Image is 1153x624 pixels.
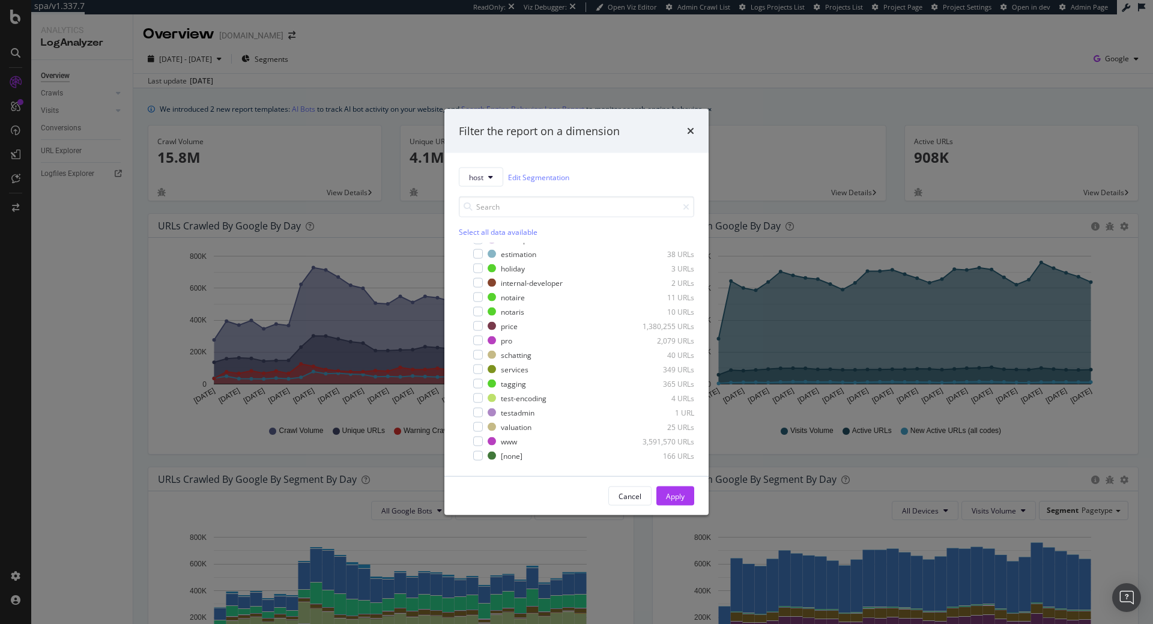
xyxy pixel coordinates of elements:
[635,321,694,331] div: 1,380,255 URLs
[635,378,694,389] div: 365 URLs
[687,123,694,139] div: times
[444,109,709,515] div: modal
[635,407,694,417] div: 1 URL
[501,306,524,317] div: notaris
[635,450,694,461] div: 166 URLs
[1112,583,1141,612] div: Open Intercom Messenger
[635,422,694,432] div: 25 URLs
[635,263,694,273] div: 3 URLs
[501,277,563,288] div: internal-developer
[501,321,518,331] div: price
[635,277,694,288] div: 2 URLs
[501,450,522,461] div: [none]
[459,168,503,187] button: host
[459,196,694,217] input: Search
[608,486,652,506] button: Cancel
[656,486,694,506] button: Apply
[635,436,694,446] div: 3,591,570 URLs
[635,364,694,374] div: 349 URLs
[635,393,694,403] div: 4 URLs
[635,292,694,302] div: 11 URLs
[501,335,512,345] div: pro
[501,263,525,273] div: holiday
[501,436,517,446] div: www
[619,491,641,501] div: Cancel
[459,123,620,139] div: Filter the report on a dimension
[635,350,694,360] div: 40 URLs
[501,364,528,374] div: services
[666,491,685,501] div: Apply
[501,393,546,403] div: test-encoding
[501,422,531,432] div: valuation
[635,306,694,317] div: 10 URLs
[459,227,694,237] div: Select all data available
[501,407,534,417] div: testadmin
[469,172,483,182] span: host
[635,335,694,345] div: 2,079 URLs
[635,249,694,259] div: 38 URLs
[501,350,531,360] div: schatting
[501,249,536,259] div: estimation
[501,378,526,389] div: tagging
[501,292,525,302] div: notaire
[508,171,569,183] a: Edit Segmentation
